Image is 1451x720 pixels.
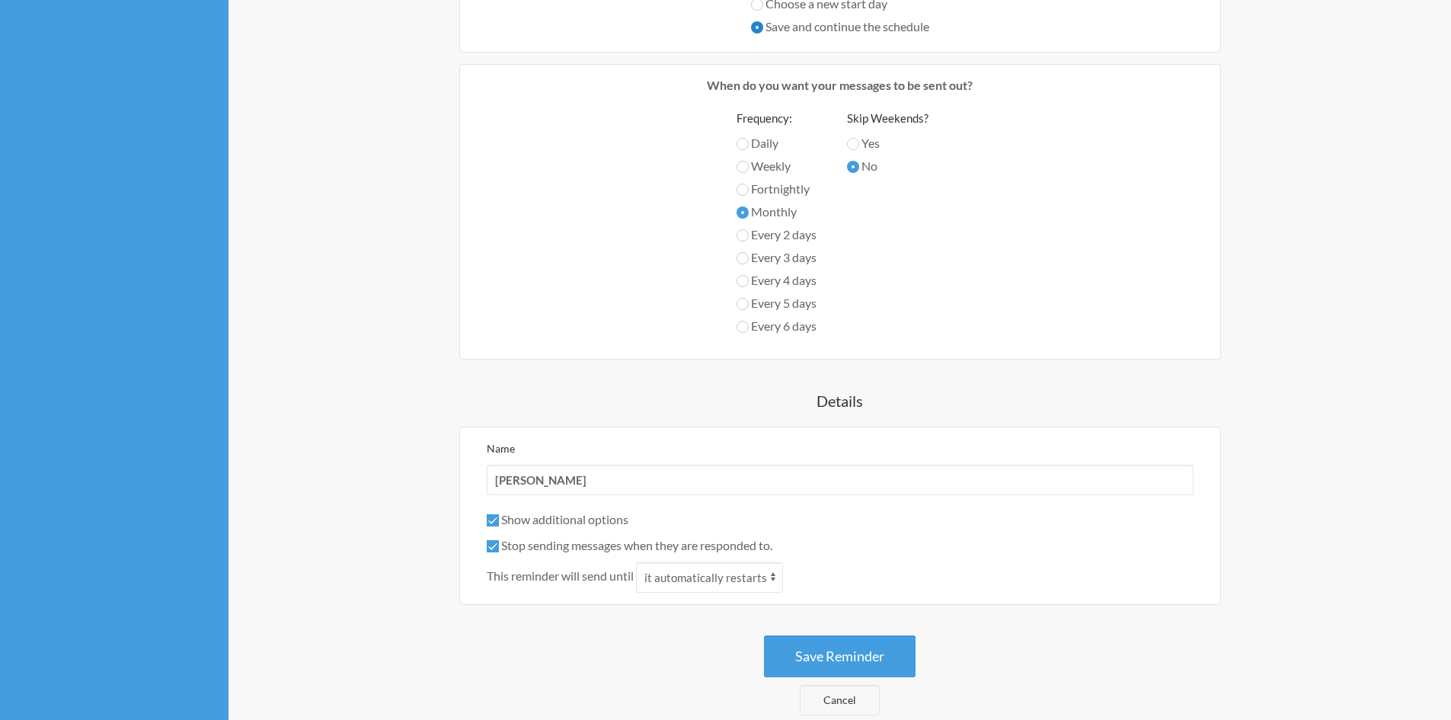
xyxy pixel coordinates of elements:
label: Monthly [737,203,817,221]
label: Every 4 days [737,271,817,290]
label: No [847,157,928,175]
input: Stop sending messages when they are responded to. [487,540,499,552]
input: Weekly [737,161,749,173]
label: Every 3 days [737,248,817,267]
label: Every 6 days [737,317,817,335]
label: Stop sending messages when they are responded to. [487,538,772,552]
p: When do you want your messages to be sent out? [471,76,1209,94]
input: No [847,161,859,173]
label: Weekly [737,157,817,175]
label: Yes [847,134,928,152]
label: Frequency: [737,110,817,127]
label: Show additional options [487,512,628,526]
input: Monthly [737,206,749,219]
input: We suggest a 2 to 4 word name [487,465,1194,495]
span: This reminder will send until [487,567,634,585]
label: Save and continue the schedule [751,18,929,36]
input: Every 2 days [737,229,749,242]
a: Cancel [800,685,880,715]
input: Daily [737,138,749,150]
input: Every 3 days [737,252,749,264]
h4: Details [383,390,1297,411]
label: Daily [737,134,817,152]
input: Every 6 days [737,321,749,333]
input: Fortnightly [737,184,749,196]
label: Skip Weekends? [847,110,928,127]
label: Fortnightly [737,180,817,198]
input: Yes [847,138,859,150]
label: Name [487,442,515,455]
button: Save Reminder [764,635,916,677]
label: Every 5 days [737,294,817,312]
input: Show additional options [487,514,499,526]
input: Save and continue the schedule [751,21,763,34]
label: Every 2 days [737,226,817,244]
input: Every 5 days [737,298,749,310]
input: Every 4 days [737,275,749,287]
